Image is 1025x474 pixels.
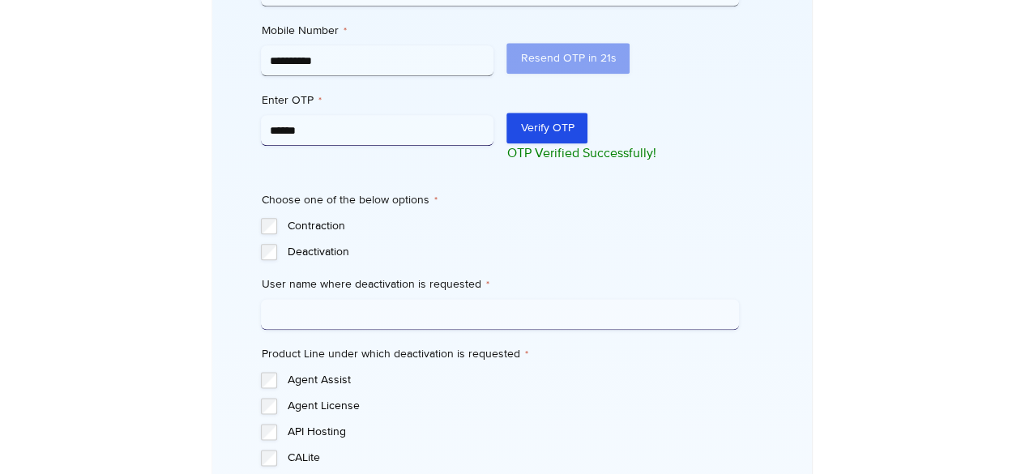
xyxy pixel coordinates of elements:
label: User name where deactivation is requested [261,276,739,293]
label: API Hosting [287,424,739,440]
label: Deactivation [287,244,739,260]
legend: Choose one of the below options [261,192,437,208]
button: Resend OTP in 21s [506,43,630,74]
p: OTP Verified Successfully! [506,143,739,163]
label: Agent License [287,398,739,414]
label: CALite [287,450,739,466]
legend: Product Line under which deactivation is requested [261,346,527,362]
button: Verify OTP [506,113,587,143]
label: Enter OTP [261,92,493,109]
label: Contraction [287,218,739,234]
label: Agent Assist [287,372,739,388]
label: Mobile Number [261,23,493,39]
